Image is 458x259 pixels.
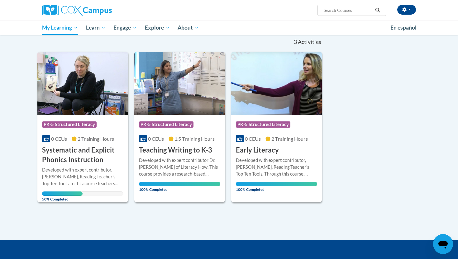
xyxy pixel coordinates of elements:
span: Engage [113,24,137,31]
img: Course Logo [231,52,322,115]
div: Main menu [33,21,425,35]
div: Developed with expert contributor Dr. [PERSON_NAME] of Literacy How. This course provides a resea... [139,157,220,177]
span: 50% Completed [42,191,83,201]
span: PK-5 Structured Literacy [139,121,193,128]
span: 3 [294,39,297,45]
span: PK-5 Structured Literacy [236,121,290,128]
a: Course LogoPK-5 Structured Literacy0 CEUs2 Training Hours Systematic and Explicit Phonics Instruc... [37,52,128,202]
a: Learn [82,21,110,35]
a: Course LogoPK-5 Structured Literacy0 CEUs1.5 Training Hours Teaching Writing to K-3Developed with... [134,52,225,202]
div: Developed with expert contributor, [PERSON_NAME], Reading Teacher's Top Ten Tools. In this course... [42,167,123,187]
span: 0 CEUs [245,136,261,142]
span: Activities [298,39,321,45]
a: Explore [141,21,174,35]
a: About [174,21,203,35]
span: 2 Training Hours [271,136,308,142]
a: My Learning [38,21,82,35]
h3: Early Literacy [236,145,279,155]
span: About [178,24,199,31]
a: Cox Campus [42,5,160,16]
span: 100% Completed [139,182,220,192]
a: Engage [109,21,141,35]
span: PK-5 Structured Literacy [42,121,97,128]
span: Learn [86,24,106,31]
span: 0 CEUs [51,136,67,142]
span: 100% Completed [236,182,317,192]
div: Your progress [42,191,83,196]
span: 1.5 Training Hours [174,136,215,142]
span: My Learning [42,24,78,31]
span: 2 Training Hours [78,136,114,142]
input: Search Courses [323,7,373,14]
img: Cox Campus [42,5,112,16]
img: Course Logo [37,52,128,115]
button: Search [373,7,382,14]
div: Developed with expert contributor, [PERSON_NAME], Reading Teacher's Top Ten Tools. Through this c... [236,157,317,177]
img: Course Logo [134,52,225,115]
div: Your progress [236,182,317,186]
div: Your progress [139,182,220,186]
span: 0 CEUs [148,136,164,142]
a: Course LogoPK-5 Structured Literacy0 CEUs2 Training Hours Early LiteracyDeveloped with expert con... [231,52,322,202]
h3: Teaching Writing to K-3 [139,145,212,155]
button: Account Settings [397,5,416,15]
iframe: Button to launch messaging window [433,234,453,254]
a: En español [386,21,421,34]
span: En español [390,24,417,31]
span: Explore [145,24,170,31]
h3: Systematic and Explicit Phonics Instruction [42,145,123,165]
